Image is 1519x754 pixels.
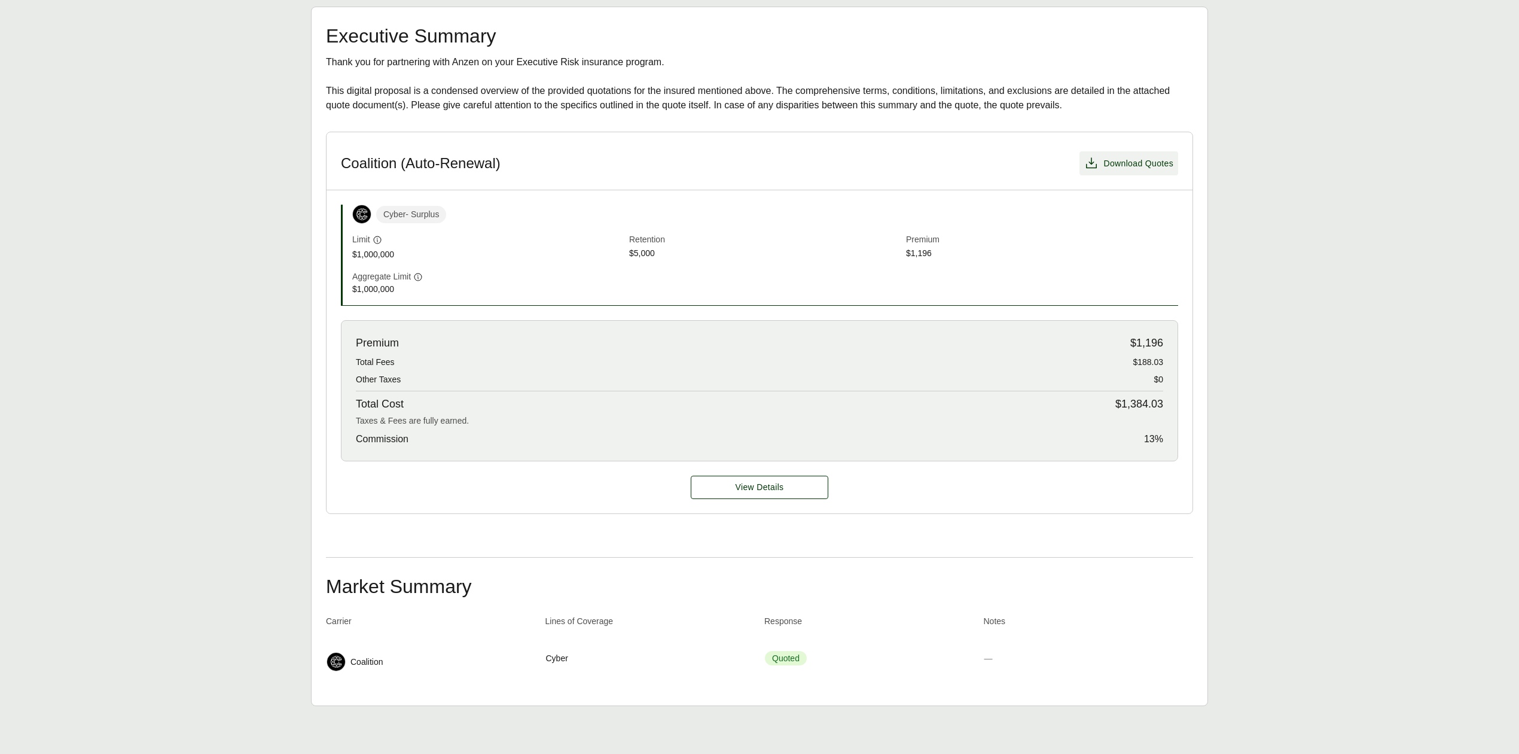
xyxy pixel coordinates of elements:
span: Coalition [350,656,383,668]
span: 13 % [1144,432,1163,446]
span: Cyber [546,652,568,665]
th: Response [764,615,974,633]
span: Premium [356,335,399,351]
span: Download Quotes [1103,157,1173,170]
span: — [984,653,993,663]
span: View Details [736,481,784,494]
span: $1,196 [906,247,1178,261]
span: Commission [356,432,408,446]
span: Total Fees [356,356,395,369]
button: View Details [691,476,828,499]
th: Carrier [326,615,536,633]
span: Total Cost [356,396,404,412]
span: $1,196 [1130,335,1163,351]
a: Coalition (Auto-Renewal) details [691,476,828,499]
h3: Coalition (Auto-Renewal) [341,154,501,172]
span: Premium [906,233,1178,247]
span: $1,000,000 [352,248,624,261]
h2: Market Summary [326,577,1193,596]
div: Taxes & Fees are fully earned. [356,415,1163,427]
span: $0 [1154,373,1163,386]
span: Limit [352,233,370,246]
span: Cyber - Surplus [376,206,446,223]
th: Lines of Coverage [545,615,755,633]
button: Download Quotes [1079,151,1178,175]
h2: Executive Summary [326,26,1193,45]
span: Other Taxes [356,373,401,386]
span: $1,384.03 [1115,396,1163,412]
span: $188.03 [1133,356,1163,369]
img: Coalition [353,205,371,223]
div: Thank you for partnering with Anzen on your Executive Risk insurance program. This digital propos... [326,55,1193,113]
th: Notes [984,615,1194,633]
span: Quoted [765,651,807,665]
img: Coalition logo [327,653,345,671]
span: Aggregate Limit [352,270,411,283]
span: Retention [629,233,901,247]
span: $1,000,000 [352,283,624,296]
span: $5,000 [629,247,901,261]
